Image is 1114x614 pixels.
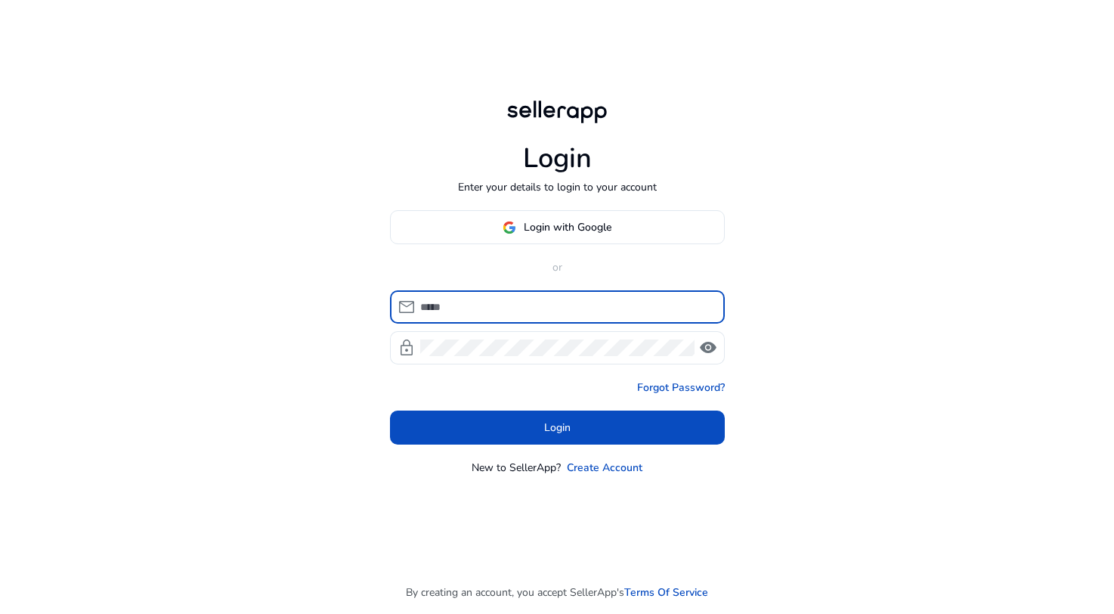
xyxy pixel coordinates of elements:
span: Login [544,420,571,436]
span: Login with Google [524,219,611,235]
a: Terms Of Service [624,585,708,600]
a: Create Account [567,460,642,476]
button: Login [390,411,725,445]
button: Login with Google [390,210,725,244]
p: or [390,259,725,275]
p: New to SellerApp? [472,460,561,476]
a: Forgot Password? [637,380,725,395]
p: Enter your details to login to your account [458,179,657,195]
span: mail [398,298,416,316]
span: visibility [699,339,717,357]
h1: Login [523,142,592,175]
span: lock [398,339,416,357]
img: google-logo.svg [503,221,516,234]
